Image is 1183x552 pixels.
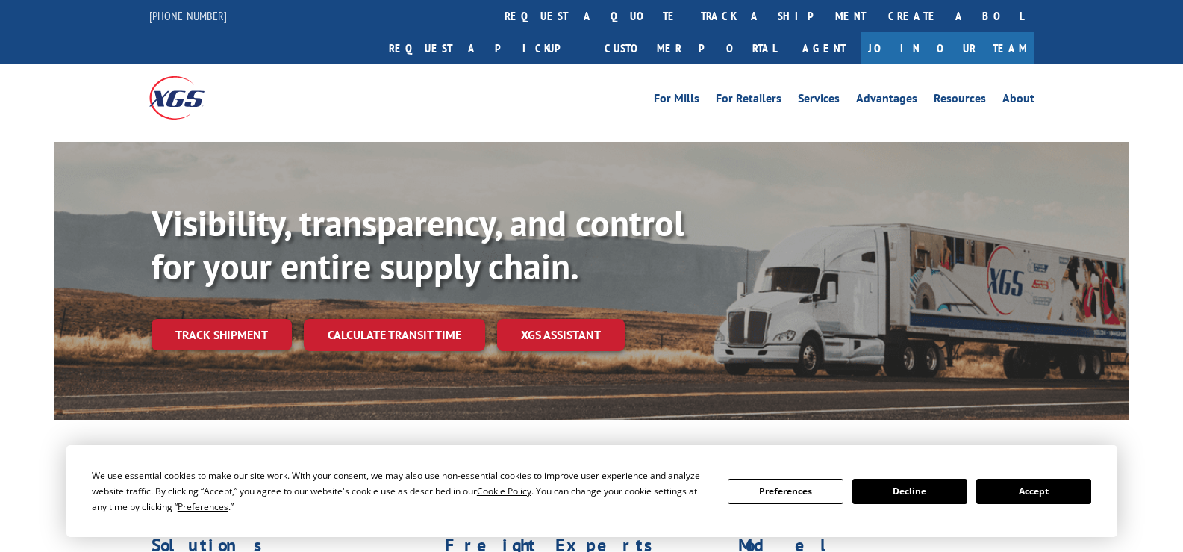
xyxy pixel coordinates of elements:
[149,8,227,23] a: [PHONE_NUMBER]
[477,485,531,497] span: Cookie Policy
[497,319,625,351] a: XGS ASSISTANT
[728,479,843,504] button: Preferences
[787,32,861,64] a: Agent
[976,479,1091,504] button: Accept
[654,93,699,109] a: For Mills
[798,93,840,109] a: Services
[378,32,593,64] a: Request a pickup
[92,468,710,515] div: We use essential cookies to make our site work. With your consent, we may also use non-essential ...
[178,500,228,513] span: Preferences
[66,445,1117,537] div: Cookie Consent Prompt
[934,93,986,109] a: Resources
[304,319,485,351] a: Calculate transit time
[856,93,917,109] a: Advantages
[852,479,967,504] button: Decline
[716,93,781,109] a: For Retailers
[1002,93,1034,109] a: About
[152,319,292,350] a: Track shipment
[152,199,684,289] b: Visibility, transparency, and control for your entire supply chain.
[861,32,1034,64] a: Join Our Team
[593,32,787,64] a: Customer Portal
